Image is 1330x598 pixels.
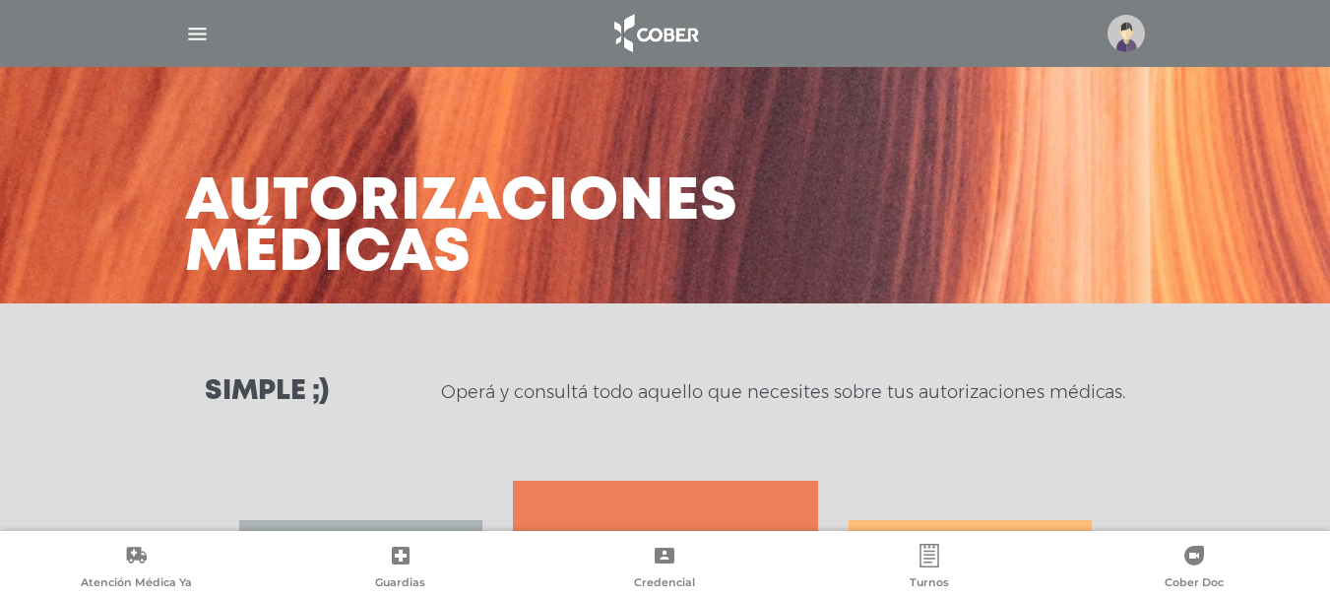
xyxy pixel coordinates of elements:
span: Cober Doc [1165,575,1224,593]
h3: Autorizaciones médicas [185,177,738,280]
a: Guardias [269,544,534,594]
span: Atención Médica Ya [81,575,192,593]
img: Cober_menu-lines-white.svg [185,22,210,46]
h3: Simple ;) [205,378,329,406]
span: Credencial [634,575,695,593]
p: Operá y consultá todo aquello que necesites sobre tus autorizaciones médicas. [441,380,1125,404]
span: Guardias [375,575,425,593]
img: logo_cober_home-white.png [603,10,707,57]
a: Turnos [797,544,1062,594]
a: Cober Doc [1061,544,1326,594]
a: Credencial [533,544,797,594]
a: Atención Médica Ya [4,544,269,594]
span: Turnos [910,575,949,593]
img: profile-placeholder.svg [1108,15,1145,52]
